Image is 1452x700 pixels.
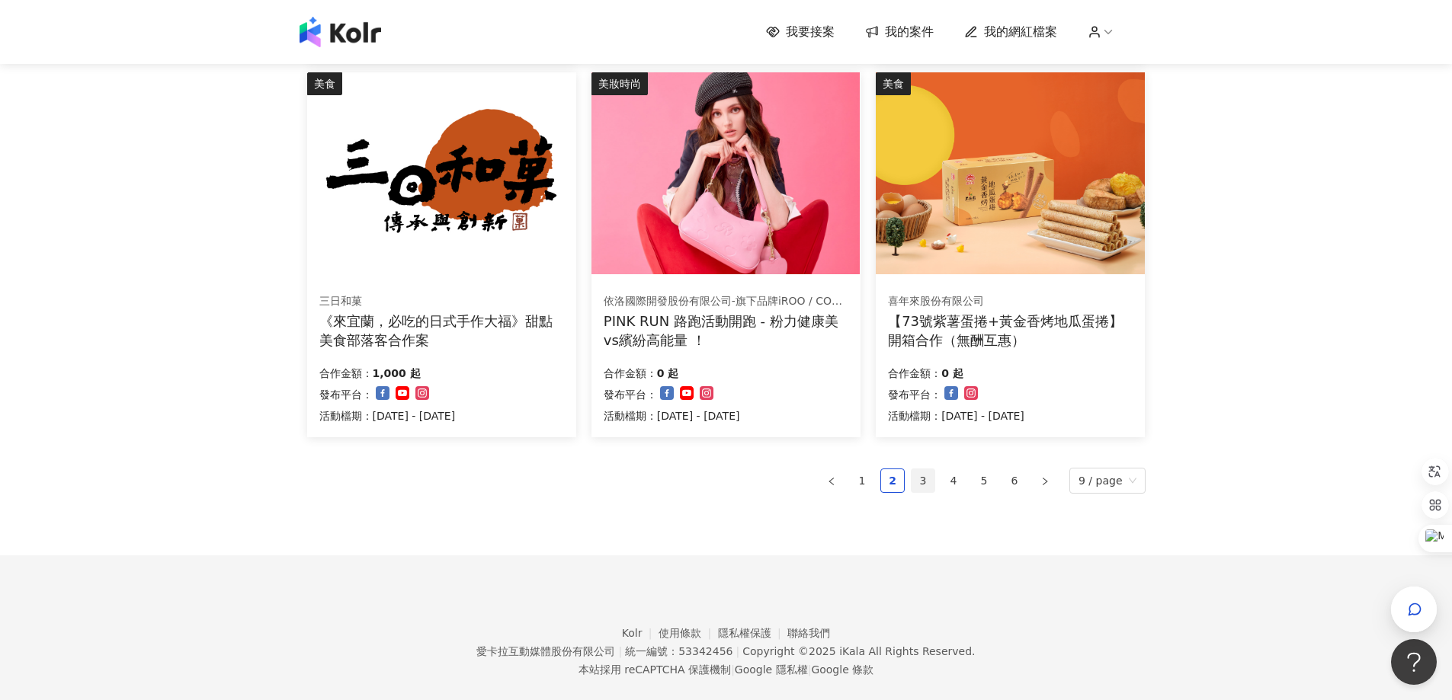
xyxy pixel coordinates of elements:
[787,627,830,639] a: 聯絡我們
[476,645,615,657] div: 愛卡拉互動媒體股份有限公司
[839,645,865,657] a: iKala
[1003,469,1026,492] a: 6
[888,294,1132,309] div: 喜年來股份有限公司
[625,645,732,657] div: 統一編號：53342456
[307,72,342,95] div: 美食
[604,385,657,404] p: 發布平台：
[964,24,1057,40] a: 我的網紅檔案
[735,663,808,676] a: Google 隱私權
[307,72,575,274] img: 三日和菓｜手作大福甜點體驗 × 宜蘭在地散策推薦
[319,364,373,382] p: 合作金額：
[657,364,679,382] p: 0 起
[718,627,788,639] a: 隱私權保護
[819,468,844,493] button: left
[604,407,740,425] p: 活動檔期：[DATE] - [DATE]
[591,72,648,95] div: 美妝時尚
[319,312,564,350] div: 《來宜蘭，必吃的日式手作大福》甜點美食部落客合作案
[604,294,848,309] div: 依洛國際開發股份有限公司-旗下品牌iROO / COZY PUNCH
[888,364,941,382] p: 合作金額：
[1002,468,1027,493] li: 6
[851,469,873,492] a: 1
[319,385,373,404] p: 發布平台：
[876,72,911,95] div: 美食
[604,312,848,350] div: PINK RUN 路跑活動開跑 - 粉力健康美vs繽紛高能量 ！
[373,364,421,382] p: 1,000 起
[731,663,735,676] span: |
[941,468,966,493] li: 4
[786,24,835,40] span: 我要接案
[1033,468,1057,493] li: Next Page
[579,660,873,679] span: 本站採用 reCAPTCHA 保護機制
[973,469,995,492] a: 5
[865,24,934,40] a: 我的案件
[1391,639,1437,685] iframe: Help Scout Beacon - Open
[972,468,996,493] li: 5
[1079,468,1136,493] span: 9 / page
[1033,468,1057,493] button: right
[827,477,836,486] span: left
[984,24,1057,40] span: 我的網紅檔案
[942,469,965,492] a: 4
[850,468,874,493] li: 1
[912,469,934,492] a: 3
[300,17,381,47] img: logo
[941,364,963,382] p: 0 起
[888,385,941,404] p: 發布平台：
[1040,477,1050,486] span: right
[742,645,975,657] div: Copyright © 2025 All Rights Reserved.
[808,663,812,676] span: |
[819,468,844,493] li: Previous Page
[591,72,860,274] img: 粉力健康美vs繽紛高能量系列服飾+養膚配件
[659,627,718,639] a: 使用條款
[881,469,904,492] a: 2
[618,645,622,657] span: |
[885,24,934,40] span: 我的案件
[766,24,835,40] a: 我要接案
[1069,468,1146,494] div: Page Size
[319,407,456,425] p: 活動檔期：[DATE] - [DATE]
[888,407,1024,425] p: 活動檔期：[DATE] - [DATE]
[880,468,905,493] li: 2
[888,312,1133,350] div: 【73號紫薯蛋捲+黃金香烤地瓜蛋捲】開箱合作（無酬互惠）
[911,468,935,493] li: 3
[604,364,657,382] p: 合作金額：
[811,663,873,676] a: Google 條款
[319,294,563,309] div: 三日和菓
[622,627,659,639] a: Kolr
[736,645,739,657] span: |
[876,72,1144,274] img: 73號紫薯蛋捲+黃金香烤地瓜蛋捲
